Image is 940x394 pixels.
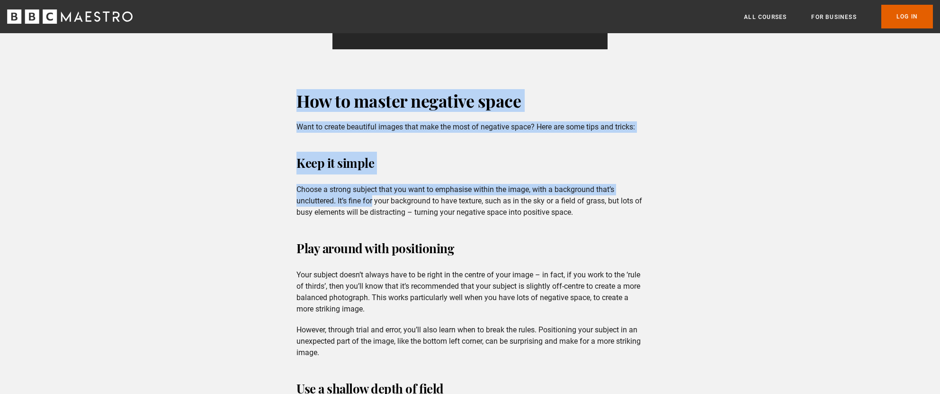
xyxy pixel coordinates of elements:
[296,89,644,112] h2: How to master negative space
[744,5,933,28] nav: Primary
[296,184,644,218] p: Choose a strong subject that you want to emphasise within the image, with a background that’s unc...
[296,152,644,174] h3: Keep it simple
[7,9,133,24] svg: BBC Maestro
[296,324,644,358] p: However, through trial and error, you’ll also learn when to break the rules. Positioning your sub...
[881,5,933,28] a: Log In
[744,12,787,22] a: All Courses
[811,12,856,22] a: For business
[296,121,644,133] p: Want to create beautiful images that make the most of negative space? Here are some tips and tricks:
[296,269,644,315] p: Your subject doesn’t always have to be right in the centre of your image – in fact, if you work t...
[296,237,644,260] h3: Play around with positioning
